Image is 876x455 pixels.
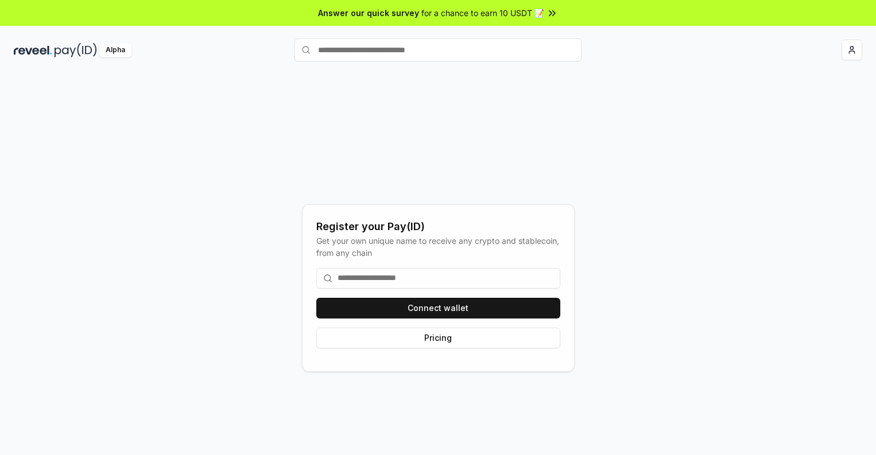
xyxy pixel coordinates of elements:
span: Answer our quick survey [318,7,419,19]
div: Alpha [99,43,131,57]
img: reveel_dark [14,43,52,57]
span: for a chance to earn 10 USDT 📝 [421,7,544,19]
div: Register your Pay(ID) [316,219,560,235]
button: Pricing [316,328,560,348]
div: Get your own unique name to receive any crypto and stablecoin, from any chain [316,235,560,259]
img: pay_id [55,43,97,57]
button: Connect wallet [316,298,560,318]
